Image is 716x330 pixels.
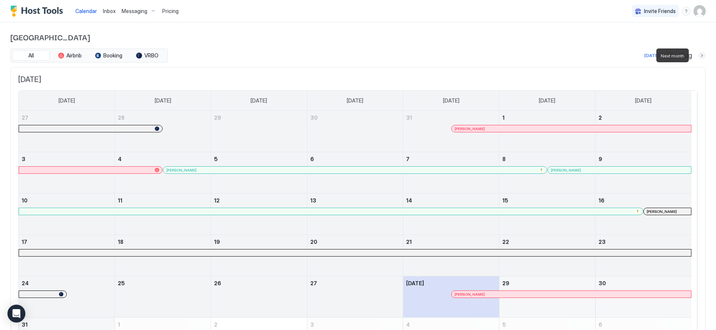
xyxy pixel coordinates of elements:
[595,235,691,276] td: August 23, 2025
[10,6,66,17] a: Host Tools Logo
[19,276,114,290] a: August 24, 2025
[307,194,403,235] td: August 13, 2025
[166,168,197,173] span: [PERSON_NAME]
[243,91,274,111] a: Tuesday
[310,197,316,204] span: 13
[436,91,467,111] a: Thursday
[599,114,602,121] span: 2
[307,152,403,194] td: August 6, 2025
[595,152,691,194] td: August 9, 2025
[214,239,220,245] span: 19
[19,276,115,318] td: August 24, 2025
[502,156,506,162] span: 8
[502,114,505,121] span: 1
[596,194,691,207] a: August 16, 2025
[647,209,688,214] div: [PERSON_NAME]
[211,235,307,276] td: August 19, 2025
[118,114,125,121] span: 28
[12,50,50,61] button: All
[103,7,116,15] a: Inbox
[307,194,403,207] a: August 13, 2025
[644,52,659,59] div: [DATE]
[7,305,25,323] div: Open Intercom Messenger
[647,209,677,214] span: [PERSON_NAME]
[211,235,307,249] a: August 19, 2025
[103,8,116,14] span: Inbox
[406,321,410,328] span: 4
[499,276,595,290] a: August 29, 2025
[211,152,307,166] a: August 5, 2025
[22,239,27,245] span: 17
[10,48,168,63] div: tab-group
[162,8,179,15] span: Pricing
[499,152,596,194] td: August 8, 2025
[115,111,211,125] a: July 28, 2025
[211,111,307,152] td: July 29, 2025
[682,7,691,16] div: menu
[214,197,220,204] span: 12
[635,97,651,104] span: [DATE]
[214,114,221,121] span: 29
[596,152,691,166] a: August 9, 2025
[307,276,403,318] td: August 27, 2025
[307,235,403,276] td: August 20, 2025
[211,276,307,318] td: August 26, 2025
[499,276,596,318] td: August 29, 2025
[307,235,403,249] a: August 20, 2025
[118,321,120,328] span: 1
[595,276,691,318] td: August 30, 2025
[502,239,509,245] span: 22
[599,197,604,204] span: 16
[144,52,158,59] span: VRBO
[596,276,691,290] a: August 30, 2025
[75,8,97,14] span: Calendar
[595,111,691,152] td: August 2, 2025
[115,276,211,318] td: August 25, 2025
[596,235,691,249] a: August 23, 2025
[310,156,314,162] span: 6
[90,50,127,61] button: Booking
[339,91,371,111] a: Wednesday
[539,97,555,104] span: [DATE]
[22,156,25,162] span: 3
[211,111,307,125] a: July 29, 2025
[406,114,412,121] span: 31
[596,111,691,125] a: August 2, 2025
[19,152,114,166] a: August 3, 2025
[499,235,595,249] a: August 22, 2025
[455,126,485,131] span: [PERSON_NAME]
[403,276,499,290] a: August 28, 2025
[406,280,424,286] span: [DATE]
[22,280,29,286] span: 24
[499,152,595,166] a: August 8, 2025
[19,194,114,207] a: August 10, 2025
[644,8,676,15] span: Invite Friends
[599,156,602,162] span: 9
[403,111,499,152] td: July 31, 2025
[211,194,307,207] a: August 12, 2025
[214,156,218,162] span: 5
[115,111,211,152] td: July 28, 2025
[19,111,115,152] td: July 27, 2025
[502,197,508,204] span: 15
[347,97,363,104] span: [DATE]
[551,168,581,173] span: [PERSON_NAME]
[115,194,211,207] a: August 11, 2025
[214,321,217,328] span: 2
[22,197,28,204] span: 10
[310,114,318,121] span: 30
[75,7,97,15] a: Calendar
[19,152,115,194] td: August 3, 2025
[118,197,122,204] span: 11
[118,280,125,286] span: 25
[310,280,317,286] span: 27
[19,235,114,249] a: August 17, 2025
[307,276,403,290] a: August 27, 2025
[502,280,509,286] span: 29
[406,239,412,245] span: 21
[155,97,171,104] span: [DATE]
[310,239,317,245] span: 20
[628,91,659,111] a: Saturday
[118,239,123,245] span: 18
[499,194,595,207] a: August 15, 2025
